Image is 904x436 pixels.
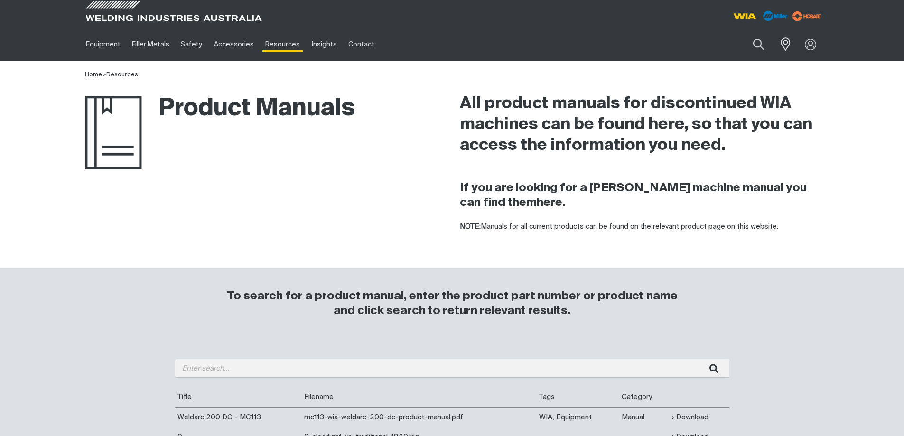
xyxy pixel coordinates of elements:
[175,407,302,427] td: Weldarc 200 DC - MC113
[175,387,302,407] th: Title
[537,197,565,208] a: here.
[343,28,380,61] a: Contact
[730,33,774,56] input: Product name or item number...
[460,222,820,232] p: Manuals for all current products can be found on the relevant product page on this website.
[80,28,126,61] a: Equipment
[260,28,306,61] a: Resources
[175,359,729,378] input: Enter search...
[672,412,708,423] a: Download
[619,407,670,427] td: Manual
[306,28,342,61] a: Insights
[743,33,775,56] button: Search products
[126,28,175,61] a: Filler Metals
[102,72,106,78] span: >
[223,289,682,318] h3: To search for a product manual, enter the product part number or product name and click search to...
[460,93,820,156] h2: All product manuals for discontinued WIA machines can be found here, so that you can access the i...
[537,407,619,427] td: WIA, Equipment
[790,9,824,23] img: miller
[619,387,670,407] th: Category
[460,182,807,208] strong: If you are looking for a [PERSON_NAME] machine manual you can find them
[302,387,537,407] th: Filename
[80,28,638,61] nav: Main
[302,407,537,427] td: mc113-wia-weldarc-200-dc-product-manual.pdf
[85,93,355,124] h1: Product Manuals
[175,28,208,61] a: Safety
[106,72,138,78] a: Resources
[460,223,481,230] strong: NOTE:
[85,72,102,78] a: Home
[537,387,619,407] th: Tags
[208,28,260,61] a: Accessories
